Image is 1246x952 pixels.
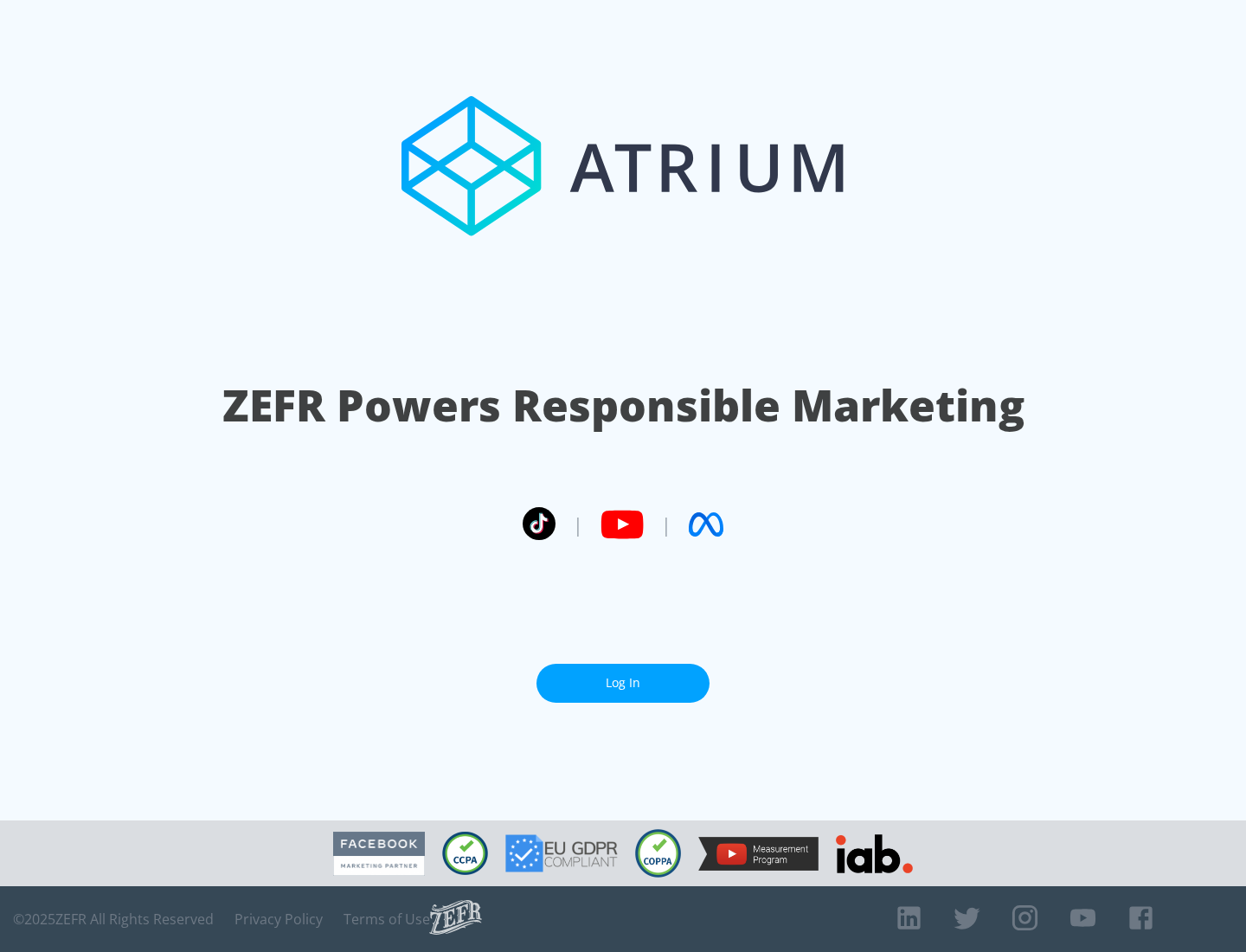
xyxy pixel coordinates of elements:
img: YouTube Measurement Program [698,837,819,871]
img: GDPR Compliant [505,834,618,872]
span: | [661,511,671,537]
img: COPPA Compliant [635,829,681,878]
img: CCPA Compliant [442,832,488,875]
img: Facebook Marketing Partner [333,832,425,876]
span: | [573,511,583,537]
span: © 2025 ZEFR All Rights Reserved [13,910,214,928]
a: Privacy Policy [234,910,323,928]
h1: ZEFR Powers Responsible Marketing [222,376,1024,435]
img: IAB [836,834,913,873]
a: Log In [536,664,710,703]
a: Terms of Use [344,910,430,928]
